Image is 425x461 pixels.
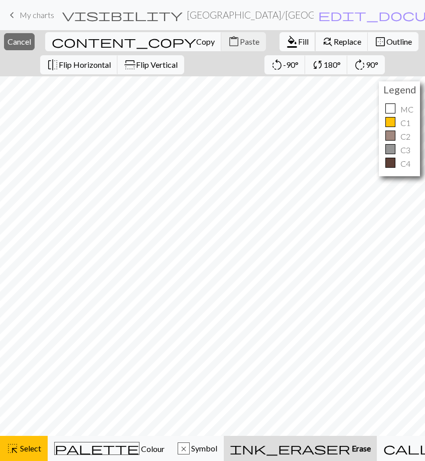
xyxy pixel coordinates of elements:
[230,441,350,455] span: ink_eraser
[224,436,377,461] button: Erase
[62,8,183,22] span: visibility
[20,10,54,20] span: My charts
[48,436,171,461] button: Colour
[6,8,18,22] span: keyboard_arrow_left
[400,144,410,156] p: C3
[55,441,139,455] span: palette
[324,60,341,69] span: 180°
[7,441,19,455] span: highlight_alt
[368,32,418,51] button: Outline
[19,443,41,453] span: Select
[279,32,316,51] button: Fill
[4,33,35,50] button: Cancel
[59,60,111,69] span: Flip Horizontal
[271,58,283,72] span: rotate_left
[381,84,417,95] h4: Legend
[305,55,348,74] button: 180°
[190,443,217,453] span: Symbol
[52,35,196,49] span: content_copy
[334,37,361,46] span: Replace
[8,37,31,46] span: Cancel
[400,158,410,170] p: C4
[40,55,118,74] button: Flip Horizontal
[123,59,137,71] span: flip
[400,131,410,143] p: C2
[286,35,298,49] span: format_color_fill
[45,32,222,51] button: Copy
[386,37,412,46] span: Outline
[354,58,366,72] span: rotate_right
[47,58,59,72] span: flip
[350,443,371,453] span: Erase
[347,55,385,74] button: 90°
[315,32,368,51] button: Replace
[283,60,299,69] span: -90°
[6,7,54,24] a: My charts
[374,35,386,49] span: border_outer
[264,55,306,74] button: -90°
[366,60,378,69] span: 90°
[171,436,224,461] button: x Symbol
[312,58,324,72] span: sync
[400,117,410,129] p: C1
[196,37,215,46] span: Copy
[117,55,184,74] button: Flip Vertical
[136,60,178,69] span: Flip Vertical
[178,443,189,455] div: x
[400,103,413,116] p: MC
[322,35,334,49] span: find_replace
[139,444,165,453] span: Colour
[187,9,314,21] h2: [GEOGRAPHIC_DATA] / [GEOGRAPHIC_DATA]
[298,37,309,46] span: Fill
